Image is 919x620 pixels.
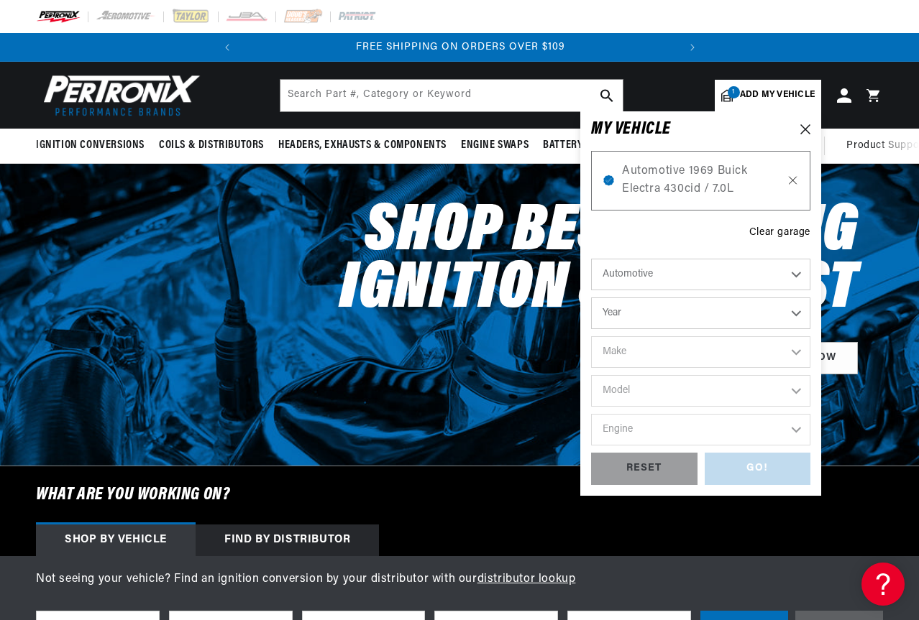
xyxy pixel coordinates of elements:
summary: Coils & Distributors [152,129,271,162]
summary: Engine Swaps [454,129,536,162]
div: Find by Distributor [196,524,379,556]
span: Add my vehicle [740,88,815,102]
button: Translation missing: en.sections.announcements.next_announcement [678,33,707,62]
div: Announcement [242,40,679,55]
span: Headers, Exhausts & Components [278,138,447,153]
div: Clear garage [749,225,810,241]
span: Coils & Distributors [159,138,264,153]
span: Ignition Conversions [36,138,145,153]
span: FREE SHIPPING ON ORDERS OVER $109 [356,42,565,52]
select: Make [591,336,810,368]
span: 1 [728,86,740,98]
div: 2 of 2 [242,40,679,55]
summary: Battery Products [536,129,641,162]
a: 1Add my vehicle [715,80,821,111]
span: Battery Products [543,138,634,153]
input: Search Part #, Category or Keyword [280,80,623,111]
button: search button [591,80,623,111]
h2: Shop Best Selling Ignition & Exhaust [243,204,858,319]
span: Automotive 1969 Buick Electra 430cid / 7.0L [622,162,779,199]
select: Ride Type [591,259,810,290]
select: Engine [591,414,810,445]
p: Not seeing your vehicle? Find an ignition conversion by your distributor with our [36,570,883,589]
span: Engine Swaps [461,138,529,153]
h6: MY VEHICLE [591,122,671,137]
summary: Headers, Exhausts & Components [271,129,454,162]
summary: Ignition Conversions [36,129,152,162]
div: Shop by vehicle [36,524,196,556]
select: Year [591,297,810,329]
select: Model [591,375,810,407]
div: RESET [591,453,698,485]
button: Translation missing: en.sections.announcements.previous_announcement [213,33,242,62]
a: distributor lookup [477,573,576,585]
img: Pertronix [36,70,201,120]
